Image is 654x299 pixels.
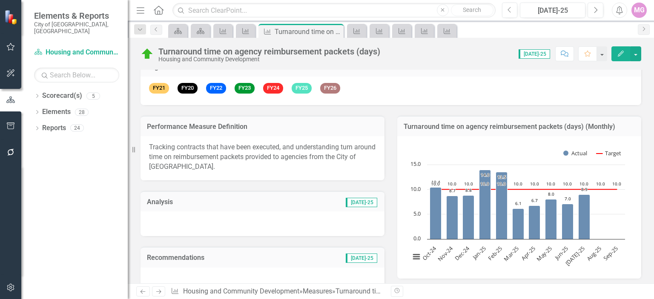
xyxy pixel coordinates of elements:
[149,142,376,172] p: Tracking contracts that have been executed, and understanding turn around time on reimbursement p...
[413,234,421,242] text: 0.0
[531,197,538,203] text: 6.7
[564,245,586,267] text: [DATE]-25
[263,83,283,94] span: FY24
[470,245,488,262] text: Jan-25
[463,196,474,239] path: Dec-24, 8.77. Actual.
[597,149,621,157] button: Show Target
[519,49,550,59] span: [DATE]-25
[581,186,588,192] text: 8.9
[535,245,553,263] text: May-25
[147,123,378,131] h3: Performance Measure Definition
[497,174,506,180] text: 13.5
[523,6,582,16] div: [DATE]-25
[275,26,341,37] div: Turnaround time on agency reimbursement packets (days)
[406,142,629,270] svg: Interactive chart
[320,83,340,94] span: FY26
[513,209,524,239] path: Mar-25, 6.1. Actual.
[447,196,458,239] path: Nov-24, 8.66. Actual.
[34,68,119,83] input: Search Below...
[453,245,471,262] text: Dec-24
[413,210,421,217] text: 5.0
[404,123,635,131] h3: Turnaround time on agency reimbursement packets (days) (Monthly)
[480,181,489,187] text: 10.0
[497,181,506,187] text: 10.0
[171,287,384,296] div: » »
[42,123,66,133] a: Reports
[147,254,295,262] h3: Recommendations
[596,181,605,187] text: 10.0
[336,287,511,295] div: Turnaround time on agency reimbursement packets (days)
[546,181,555,187] text: 10.0
[178,83,198,94] span: FY20
[612,181,621,187] text: 10.0
[436,245,454,263] text: Nov-24
[75,108,89,116] div: 28
[172,3,495,18] input: Search ClearPoint...
[451,4,493,16] button: Search
[149,83,169,94] span: FY21
[481,172,490,178] text: 14.0
[563,149,587,157] button: Show Actual
[147,198,250,206] h3: Analysis
[479,170,491,239] path: Jan-25, 13.96. Actual.
[42,107,71,117] a: Elements
[430,165,617,239] g: Actual, series 1 of 2. Bar series with 12 bars.
[463,6,481,13] span: Search
[431,181,440,187] text: 10.0
[447,181,456,187] text: 10.0
[464,181,473,187] text: 10.0
[235,83,255,94] span: FY23
[158,47,380,56] div: Turnaround time on agency reimbursement packets (days)
[585,245,603,262] text: Aug-25
[406,142,633,270] div: Chart. Highcharts interactive chart.
[346,198,377,207] span: [DATE]-25
[147,63,635,71] h3: Tags
[434,188,619,191] g: Target, series 2 of 2. Line with 12 data points.
[86,92,100,100] div: 5
[465,187,472,193] text: 8.8
[562,204,574,239] path: Jun-25, 7.03. Actual.
[292,83,312,94] span: FY25
[4,9,19,24] img: ClearPoint Strategy
[553,245,570,262] text: Jun-25
[70,125,84,132] div: 24
[410,185,421,193] text: 10.0
[520,3,585,18] button: [DATE]-25
[430,188,442,239] path: Oct-24, 10.44. Actual.
[34,48,119,57] a: Housing and Community Development
[515,200,522,206] text: 6.1
[529,206,540,239] path: Apr-25, 6.7. Actual.
[42,91,82,101] a: Scorecard(s)
[183,287,299,295] a: Housing and Community Development
[141,47,154,61] img: On Target
[548,191,554,197] text: 8.0
[513,181,522,187] text: 10.0
[34,11,119,21] span: Elements & Reports
[502,245,520,262] text: Mar-25
[158,56,380,63] div: Housing and Community Development
[431,179,440,185] text: 10.4
[346,253,377,263] span: [DATE]-25
[496,172,508,239] path: Feb-25, 13.5. Actual.
[449,188,456,194] text: 8.7
[545,199,557,239] path: May-25, 8.03. Actual.
[563,181,572,187] text: 10.0
[602,245,619,262] text: Sep-25
[530,181,539,187] text: 10.0
[421,245,438,262] text: Oct-24
[206,83,226,94] span: FY22
[34,21,119,35] small: City of [GEOGRAPHIC_DATA], [GEOGRAPHIC_DATA]
[486,245,504,262] text: Feb-25
[565,196,571,202] text: 7.0
[631,3,647,18] button: MG
[303,287,332,295] a: Measures
[579,181,588,187] text: 10.0
[519,245,536,262] text: Apr-25
[410,160,421,168] text: 15.0
[579,195,590,239] path: Jul-25, 8.93. Actual.
[410,251,422,263] button: View chart menu, Chart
